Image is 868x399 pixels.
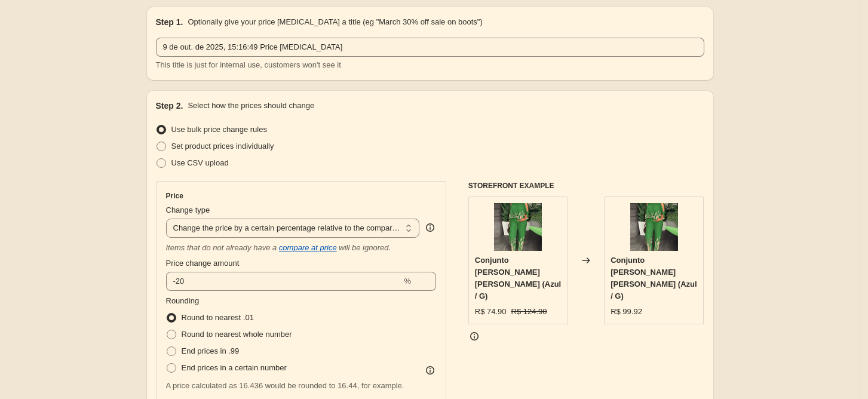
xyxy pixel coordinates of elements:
input: 30% off holiday sale [156,38,704,57]
p: Select how the prices should change [188,100,314,112]
button: compare at price [279,243,337,252]
h6: STOREFRONT EXAMPLE [468,181,704,191]
h2: Step 1. [156,16,183,28]
span: Conjunto [PERSON_NAME] [PERSON_NAME] (Azul / G) [611,256,697,300]
span: This title is just for internal use, customers won't see it [156,60,341,69]
img: S05f2650a7c6946fe941405f74e76dd44J_80x.webp [630,203,678,251]
span: End prices in a certain number [182,363,287,372]
div: help [424,222,436,234]
span: A price calculated as 16.436 would be rounded to 16.44, for example. [166,381,404,390]
i: will be ignored. [339,243,391,252]
img: S05f2650a7c6946fe941405f74e76dd44J_80x.webp [494,203,542,251]
span: Conjunto [PERSON_NAME] [PERSON_NAME] (Azul / G) [475,256,561,300]
div: R$ 74.90 [475,306,507,318]
span: Round to nearest whole number [182,330,292,339]
input: -20 [166,272,402,291]
span: Change type [166,205,210,214]
span: End prices in .99 [182,346,240,355]
p: Optionally give your price [MEDICAL_DATA] a title (eg "March 30% off sale on boots") [188,16,482,28]
span: % [404,277,411,286]
span: Round to nearest .01 [182,313,254,322]
h3: Price [166,191,183,201]
i: Items that do not already have a [166,243,277,252]
span: Use bulk price change rules [171,125,267,134]
strike: R$ 124.90 [511,306,547,318]
div: R$ 99.92 [611,306,642,318]
span: Price change amount [166,259,240,268]
span: Use CSV upload [171,158,229,167]
span: Set product prices individually [171,142,274,151]
h2: Step 2. [156,100,183,112]
span: Rounding [166,296,200,305]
